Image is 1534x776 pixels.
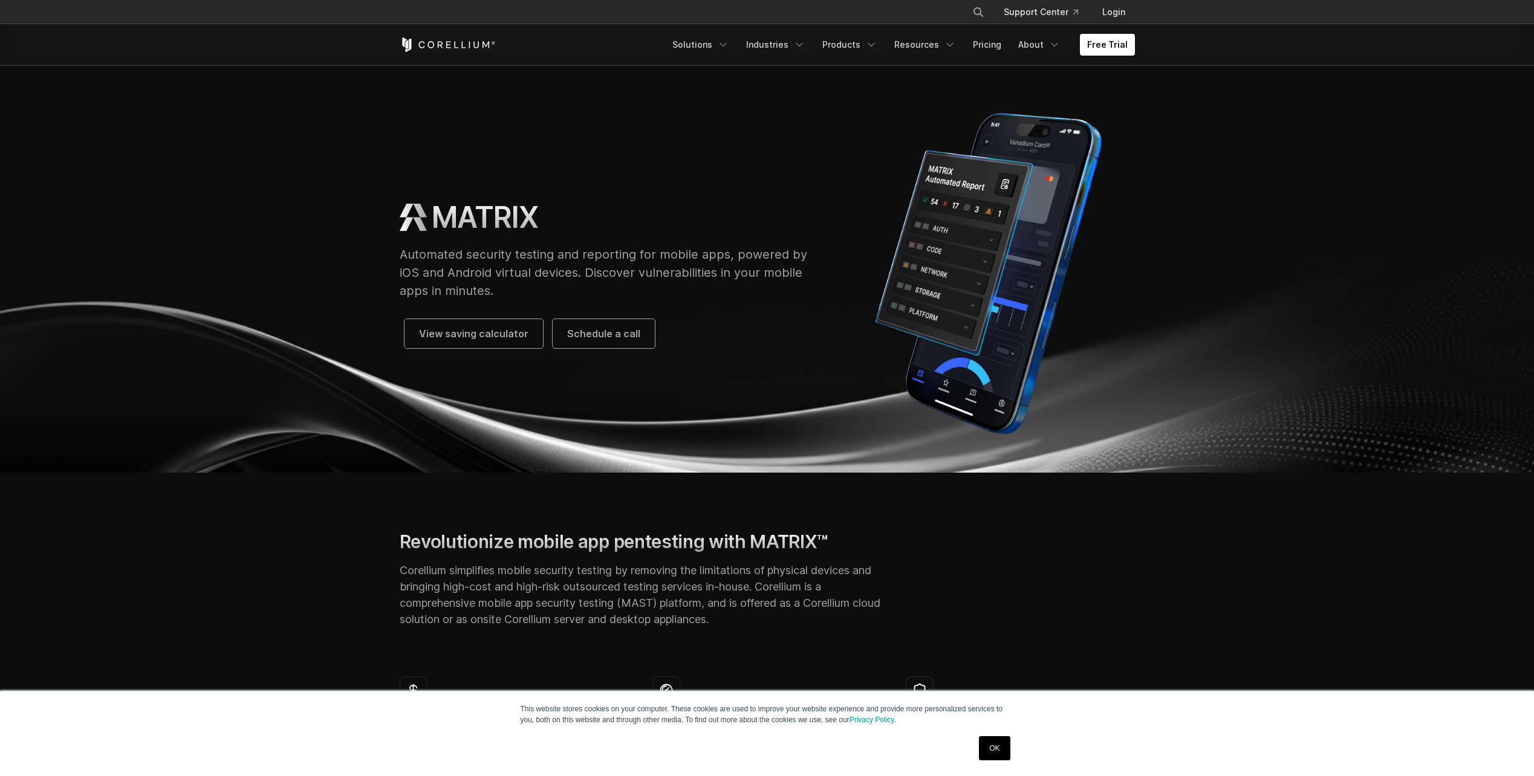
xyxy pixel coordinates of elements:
a: Login [1093,1,1135,23]
img: MATRIX Logo [400,204,427,231]
a: OK [979,736,1010,760]
img: Corellium MATRIX automated report on iPhone showing app vulnerability test results across securit... [842,104,1134,443]
a: Schedule a call [553,319,655,348]
button: Search [967,1,989,23]
img: shield-02 (1) [906,676,934,704]
a: Resources [887,34,963,56]
div: Navigation Menu [665,34,1135,56]
img: icon--money [400,676,427,704]
a: Pricing [966,34,1009,56]
p: This website stores cookies on your computer. These cookies are used to improve your website expe... [521,703,1014,725]
a: Industries [739,34,813,56]
a: Products [815,34,885,56]
div: Navigation Menu [958,1,1135,23]
a: Support Center [994,1,1088,23]
h1: MATRIX [432,199,538,236]
span: Schedule a call [567,326,640,341]
a: Privacy Policy. [850,716,896,724]
span: View saving calculator [419,326,528,341]
a: Corellium Home [400,37,496,52]
a: About [1011,34,1068,56]
p: Corellium simplifies mobile security testing by removing the limitations of physical devices and ... [400,562,882,627]
p: Automated security testing and reporting for mobile apps, powered by iOS and Android virtual devi... [400,245,819,300]
img: icon--meter [652,676,680,704]
h2: Revolutionize mobile app pentesting with MATRIX™ [400,531,882,553]
a: Free Trial [1080,34,1135,56]
a: Solutions [665,34,736,56]
a: View saving calculator [405,319,543,348]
